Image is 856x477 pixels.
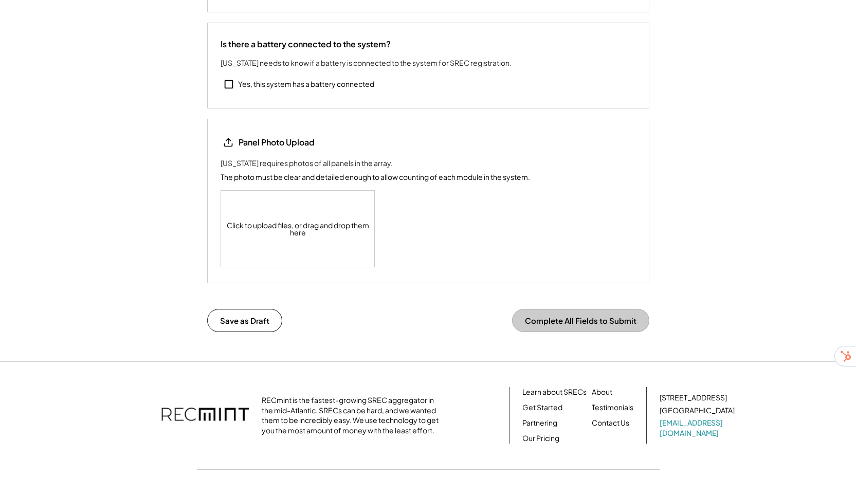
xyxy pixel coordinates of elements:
a: Contact Us [592,418,629,428]
img: recmint-logotype%403x.png [161,397,249,433]
div: Panel Photo Upload [239,137,315,148]
a: About [592,387,612,397]
button: Save as Draft [207,309,282,332]
div: Yes, this system has a battery connected [238,79,374,89]
div: Is there a battery connected to the system? [221,39,391,50]
a: Our Pricing [522,433,559,444]
div: [US_STATE] requires photos of all panels in the array. [221,158,393,169]
div: [STREET_ADDRESS] [660,393,727,403]
a: [EMAIL_ADDRESS][DOMAIN_NAME] [660,418,737,438]
a: Learn about SRECs [522,387,587,397]
button: Complete All Fields to Submit [512,309,649,332]
div: [US_STATE] needs to know if a battery is connected to the system for SREC registration. [221,58,512,68]
div: The photo must be clear and detailed enough to allow counting of each module in the system. [221,172,530,182]
div: Click to upload files, or drag and drop them here [221,191,375,267]
a: Get Started [522,402,562,413]
a: Partnering [522,418,557,428]
div: RECmint is the fastest-growing SREC aggregator in the mid-Atlantic. SRECs can be hard, and we wan... [262,395,444,435]
a: Testimonials [592,402,633,413]
div: [GEOGRAPHIC_DATA] [660,406,735,416]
